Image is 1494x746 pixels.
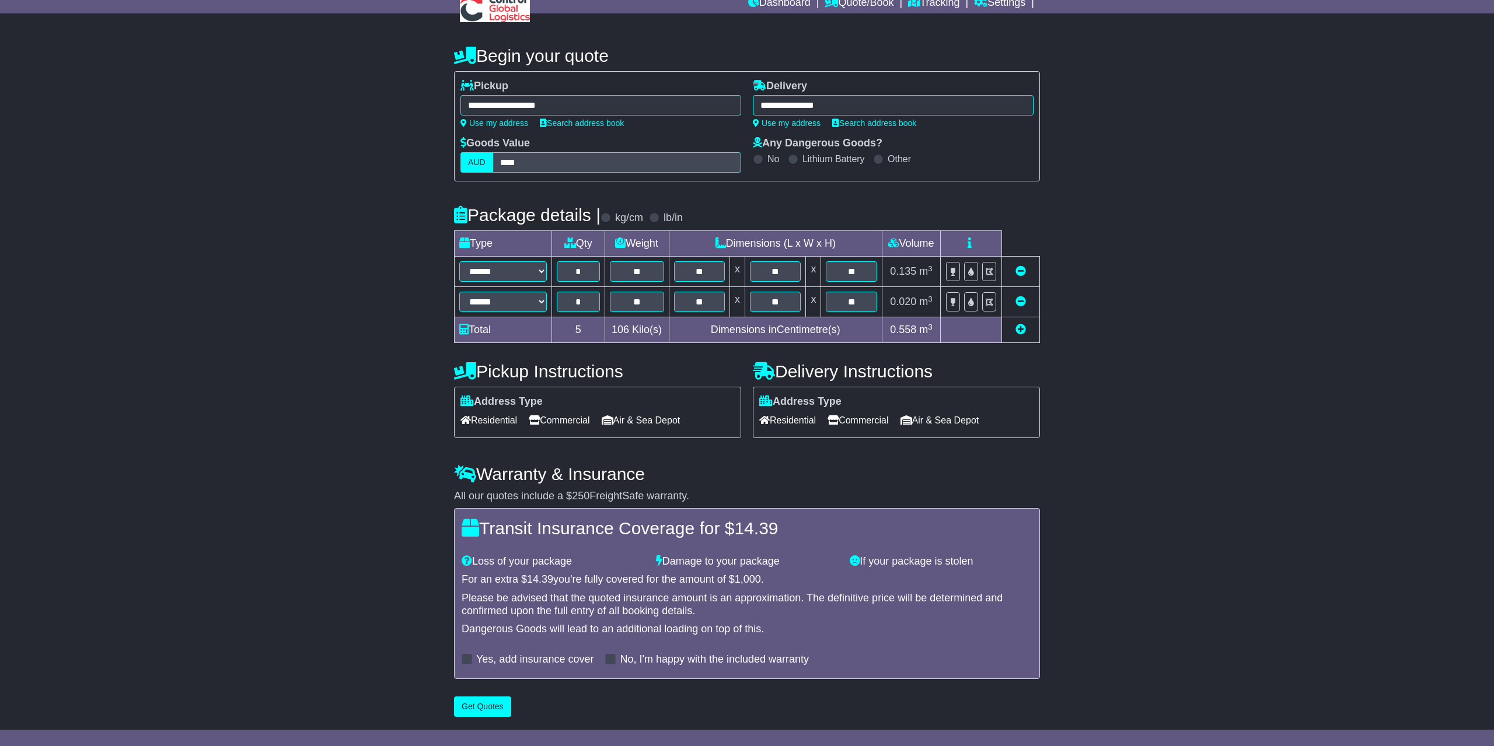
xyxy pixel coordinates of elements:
td: Qty [552,231,605,257]
a: Add new item [1015,324,1026,335]
td: x [806,257,821,287]
span: Commercial [529,411,589,429]
span: 106 [612,324,629,335]
h4: Pickup Instructions [454,362,741,381]
label: AUD [460,152,493,173]
sup: 3 [928,264,933,273]
span: m [919,324,933,335]
td: Kilo(s) [605,317,669,343]
label: Other [888,153,911,164]
td: x [730,287,745,317]
td: Volume [882,231,940,257]
span: 14.39 [527,573,553,585]
button: Get Quotes [454,696,511,717]
td: Dimensions in Centimetre(s) [669,317,882,343]
label: lb/in [664,212,683,225]
div: Loss of your package [456,555,650,568]
div: Dangerous Goods will lead to an additional loading on top of this. [462,623,1032,636]
span: 0.020 [890,296,916,307]
h4: Warranty & Insurance [454,464,1040,484]
span: 250 [572,490,589,502]
h4: Package details | [454,205,601,225]
div: If your package is stolen [844,555,1038,568]
td: Total [455,317,552,343]
span: Commercial [828,411,888,429]
div: For an extra $ you're fully covered for the amount of $ . [462,573,1032,586]
span: 0.135 [890,265,916,277]
label: Delivery [753,80,807,93]
td: Type [455,231,552,257]
div: Damage to your package [650,555,844,568]
td: x [806,287,821,317]
label: Any Dangerous Goods? [753,137,882,150]
sup: 3 [928,323,933,331]
span: Air & Sea Depot [900,411,979,429]
a: Use my address [753,118,821,128]
h4: Delivery Instructions [753,362,1040,381]
div: All our quotes include a $ FreightSafe warranty. [454,490,1040,503]
label: Address Type [460,395,543,408]
h4: Begin your quote [454,46,1040,65]
span: Air & Sea Depot [602,411,680,429]
span: 1,000 [735,573,761,585]
label: Yes, add insurance cover [476,653,594,666]
a: Search address book [540,118,624,128]
td: x [730,257,745,287]
span: Residential [460,411,517,429]
td: 5 [552,317,605,343]
div: Please be advised that the quoted insurance amount is an approximation. The definitive price will... [462,592,1032,617]
a: Remove this item [1015,265,1026,277]
a: Use my address [460,118,528,128]
span: Residential [759,411,816,429]
td: Weight [605,231,669,257]
label: kg/cm [615,212,643,225]
span: 14.39 [734,519,778,538]
a: Search address book [832,118,916,128]
span: 0.558 [890,324,916,335]
label: Lithium Battery [802,153,865,164]
td: Dimensions (L x W x H) [669,231,882,257]
label: Address Type [759,395,842,408]
span: m [919,265,933,277]
label: Goods Value [460,137,530,150]
sup: 3 [928,295,933,303]
span: m [919,296,933,307]
label: Pickup [460,80,508,93]
label: No, I'm happy with the included warranty [620,653,809,666]
label: No [767,153,779,164]
a: Remove this item [1015,296,1026,307]
h4: Transit Insurance Coverage for $ [462,519,1032,538]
